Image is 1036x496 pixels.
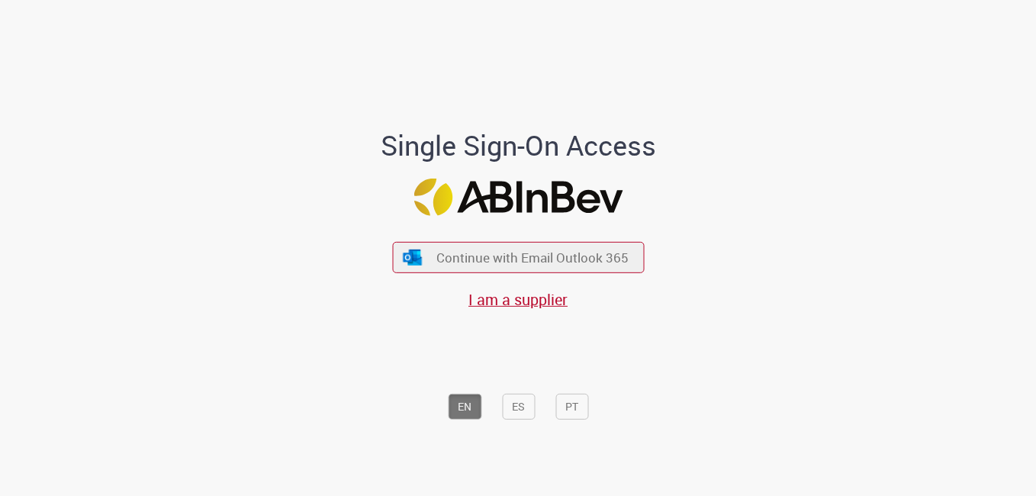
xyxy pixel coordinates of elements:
button: EN [448,394,481,420]
img: ícone Azure/Microsoft 360 [402,250,423,266]
h1: Single Sign-On Access [307,130,730,160]
button: PT [555,394,588,420]
img: Logo ABInBev [413,179,623,216]
button: ES [502,394,535,420]
a: I am a supplier [468,289,568,310]
button: ícone Azure/Microsoft 360 Continue with Email Outlook 365 [392,242,644,273]
span: Continue with Email Outlook 365 [436,249,629,266]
